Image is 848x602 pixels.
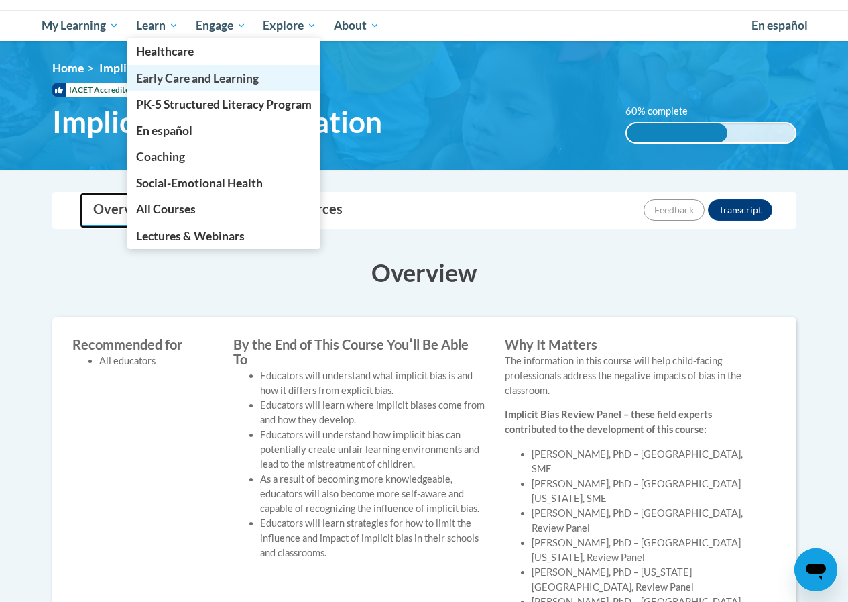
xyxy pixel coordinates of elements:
label: 60% complete [625,104,703,119]
span: About [334,17,379,34]
div: Main menu [32,10,816,41]
li: [PERSON_NAME], PhD – [GEOGRAPHIC_DATA], SME [532,447,756,476]
a: Healthcare [127,38,320,64]
span: Implicit Bias in Education [99,61,231,75]
li: Educators will learn where implicit biases come from and how they develop. [260,398,485,428]
li: All educators [99,354,213,368]
label: By the End of This Course Youʹll Be Able To [233,337,485,366]
li: Educators will understand what implicit bias is and how it differs from explicit bias. [260,368,485,398]
a: Learn [127,10,187,41]
li: Educators will learn strategies for how to limit the influence and impact of implicit bias in the... [260,516,485,560]
span: All Courses [136,202,196,216]
a: Social-Emotional Health [127,170,320,196]
span: En español [136,123,192,138]
a: Engage [187,10,255,41]
a: En español [127,117,320,144]
a: Early Care and Learning [127,65,320,91]
a: My Learning [34,10,128,41]
li: [PERSON_NAME], PhD – [GEOGRAPHIC_DATA], Review Panel [532,506,756,536]
span: IACET Accredited [52,83,137,97]
span: Social-Emotional Health [136,176,263,190]
a: PK-5 Structured Literacy Program [127,91,320,117]
span: Explore [263,17,316,34]
li: Educators will understand how implicit bias can potentially create unfair learning environments a... [260,428,485,472]
span: Coaching [136,150,185,164]
a: Coaching [127,144,320,170]
strong: Implicit Bias Review Panel – these field experts contributed to the development of this course: [505,409,712,435]
div: 60% complete [627,123,728,142]
a: Explore [254,10,325,41]
a: Lectures & Webinars [127,223,320,249]
button: Feedback [644,199,705,221]
li: [PERSON_NAME], PhD – [US_STATE][GEOGRAPHIC_DATA], Review Panel [532,565,756,595]
button: Transcript [708,199,772,221]
li: [PERSON_NAME], PhD – [GEOGRAPHIC_DATA][US_STATE], Review Panel [532,536,756,565]
h3: Overview [52,256,796,289]
span: Lectures & Webinars [136,229,245,243]
span: Early Care and Learning [136,71,259,85]
a: About [325,10,388,41]
iframe: Button to launch messaging window [794,548,837,591]
span: En español [751,18,808,32]
a: Overview [80,193,166,228]
label: Recommended for [72,337,213,352]
a: All Courses [127,196,320,222]
a: En español [743,11,816,40]
a: Home [52,61,84,75]
span: Healthcare [136,44,194,58]
p: The information in this course will help child-facing professionals address the negative impacts ... [505,354,756,398]
span: Learn [136,17,178,34]
span: My Learning [42,17,119,34]
span: Implicit Bias in Education [52,104,382,140]
span: PK-5 Structured Literacy Program [136,97,312,111]
li: As a result of becoming more knowledgeable, educators will also become more self-aware and capabl... [260,472,485,516]
span: Engage [196,17,246,34]
label: Why It Matters [505,337,756,352]
li: [PERSON_NAME], PhD – [GEOGRAPHIC_DATA][US_STATE], SME [532,476,756,506]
